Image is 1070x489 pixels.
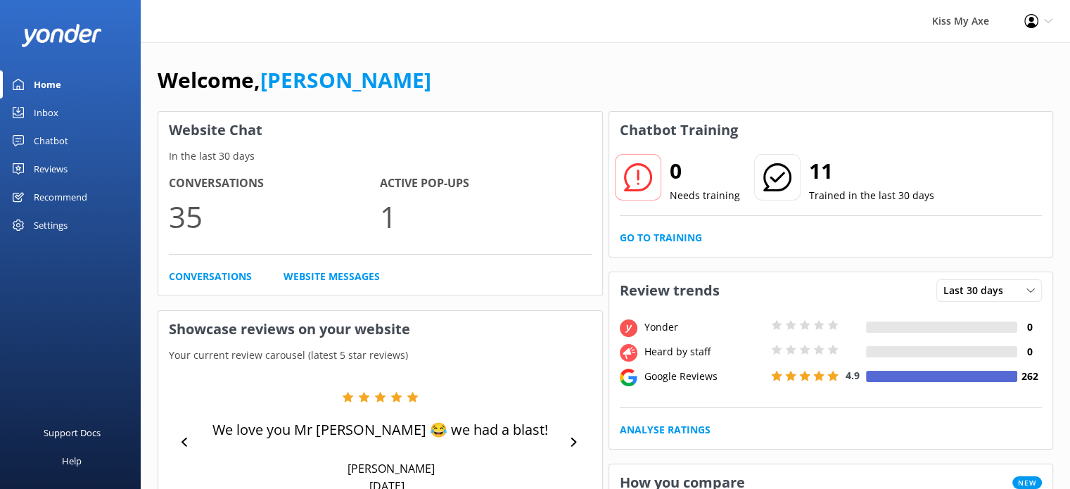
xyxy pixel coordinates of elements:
div: Yonder [641,319,768,335]
p: Trained in the last 30 days [809,188,934,203]
h1: Welcome, [158,63,431,97]
span: Last 30 days [943,283,1012,298]
h4: Active Pop-ups [380,174,591,193]
img: yonder-white-logo.png [21,24,102,47]
h3: Website Chat [158,112,602,148]
div: Heard by staff [641,344,768,360]
div: Help [62,447,82,475]
div: Chatbot [34,127,68,155]
div: Settings [34,211,68,239]
h2: 0 [670,154,740,188]
div: Home [34,70,61,99]
div: Support Docs [44,419,101,447]
h4: 0 [1017,344,1042,360]
div: Google Reviews [641,369,768,384]
p: Your current review carousel (latest 5 star reviews) [158,348,602,363]
a: [PERSON_NAME] [260,65,431,94]
img: Google Reviews [325,461,340,476]
h4: 262 [1017,369,1042,384]
h3: Review trends [609,272,730,309]
p: We love you Mr [PERSON_NAME] 😂 we had a blast! [212,420,548,440]
h4: Conversations [169,174,380,193]
a: Go to Training [620,230,702,246]
h2: 11 [809,154,934,188]
p: In the last 30 days [158,148,602,164]
a: Website Messages [284,269,380,284]
p: 35 [169,193,380,240]
div: Recommend [34,183,87,211]
span: New [1012,476,1042,489]
span: 4.9 [846,369,860,382]
p: 1 [380,193,591,240]
h4: 0 [1017,319,1042,335]
p: Needs training [670,188,740,203]
h3: Chatbot Training [609,112,749,148]
div: Reviews [34,155,68,183]
a: Analyse Ratings [620,422,711,438]
p: [PERSON_NAME] [340,461,435,476]
div: Inbox [34,99,58,127]
h3: Showcase reviews on your website [158,311,602,348]
a: Conversations [169,269,252,284]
